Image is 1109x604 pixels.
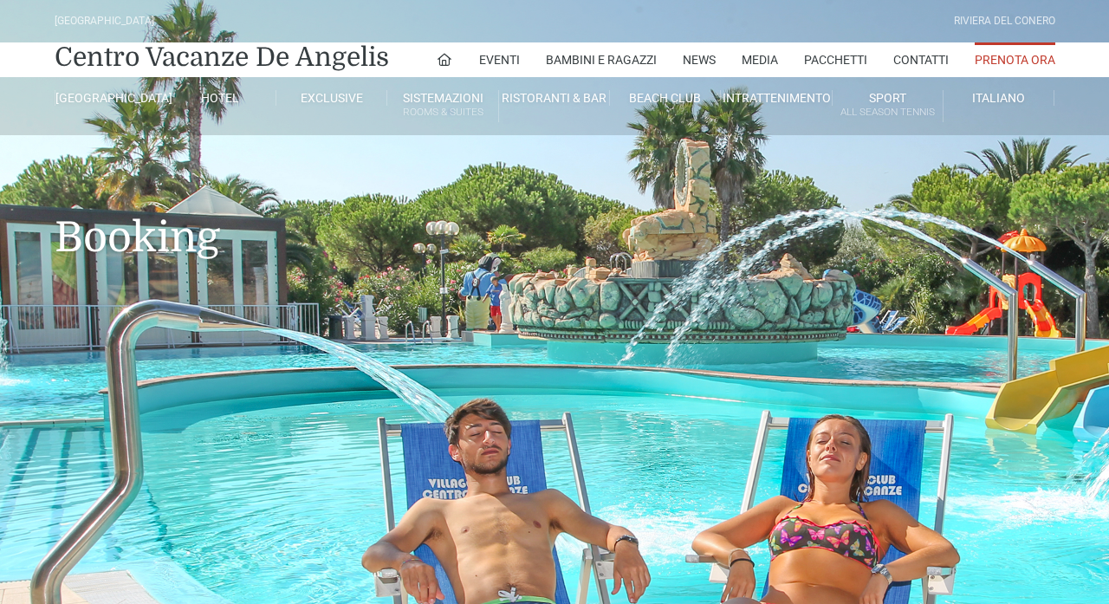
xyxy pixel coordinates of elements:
[972,91,1025,105] span: Italiano
[165,90,276,106] a: Hotel
[944,90,1054,106] a: Italiano
[546,42,657,77] a: Bambini e Ragazzi
[975,42,1055,77] a: Prenota Ora
[893,42,949,77] a: Contatti
[833,104,943,120] small: All Season Tennis
[683,42,716,77] a: News
[499,90,610,106] a: Ristoranti & Bar
[55,90,165,106] a: [GEOGRAPHIC_DATA]
[387,104,497,120] small: Rooms & Suites
[804,42,867,77] a: Pacchetti
[479,42,520,77] a: Eventi
[276,90,387,106] a: Exclusive
[610,90,721,106] a: Beach Club
[742,42,778,77] a: Media
[55,13,154,29] div: [GEOGRAPHIC_DATA]
[954,13,1055,29] div: Riviera Del Conero
[833,90,944,122] a: SportAll Season Tennis
[387,90,498,122] a: SistemazioniRooms & Suites
[721,90,832,106] a: Intrattenimento
[55,40,389,75] a: Centro Vacanze De Angelis
[55,135,1055,288] h1: Booking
